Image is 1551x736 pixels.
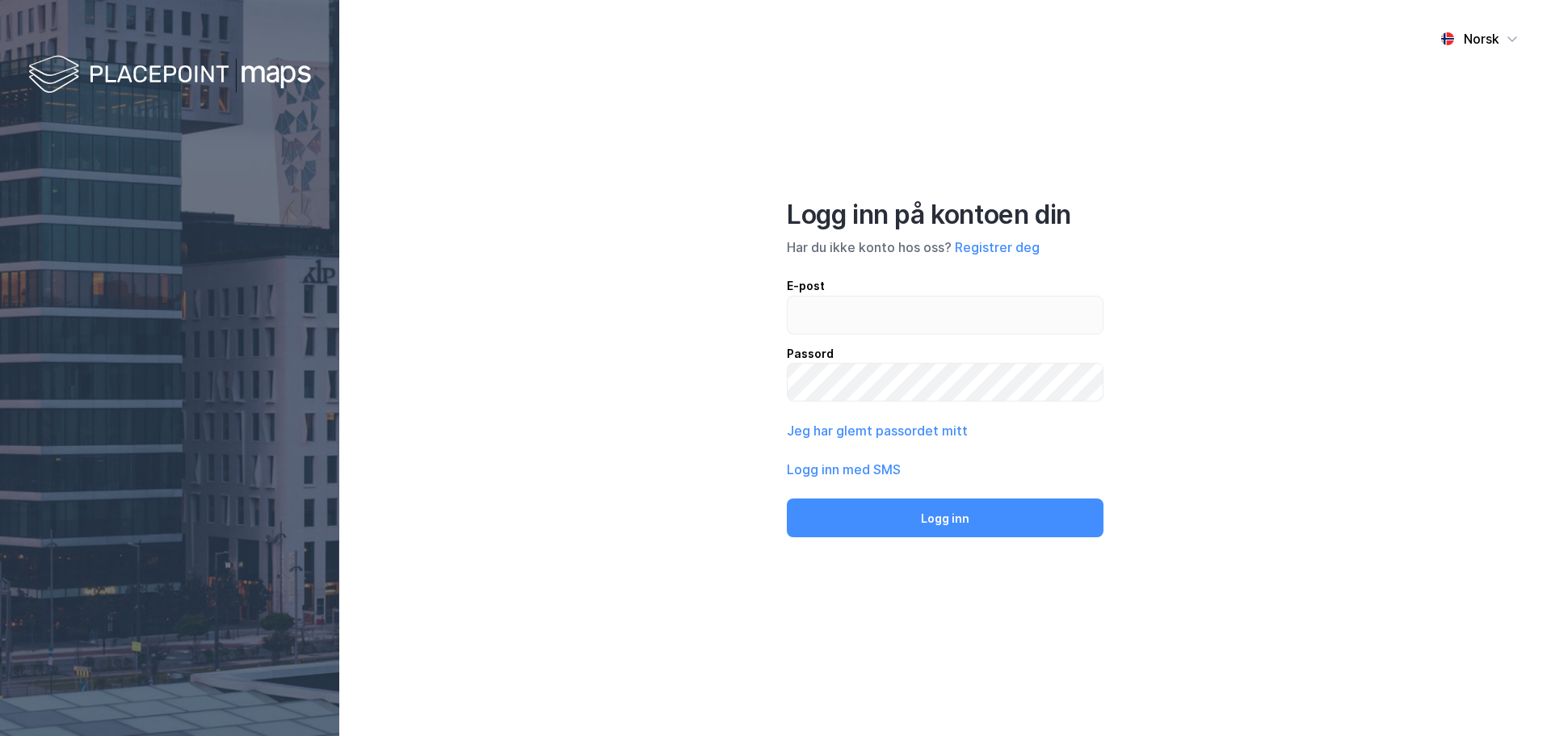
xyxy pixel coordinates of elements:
div: Norsk [1464,29,1499,48]
button: Registrer deg [955,238,1040,257]
div: E-post [787,276,1103,296]
button: Logg inn med SMS [787,460,901,479]
button: Logg inn [787,498,1103,537]
div: Logg inn på kontoen din [787,199,1103,231]
div: Passord [787,344,1103,364]
img: logo-white.f07954bde2210d2a523dddb988cd2aa7.svg [28,52,311,99]
button: Jeg har glemt passordet mitt [787,421,968,440]
div: Har du ikke konto hos oss? [787,238,1103,257]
